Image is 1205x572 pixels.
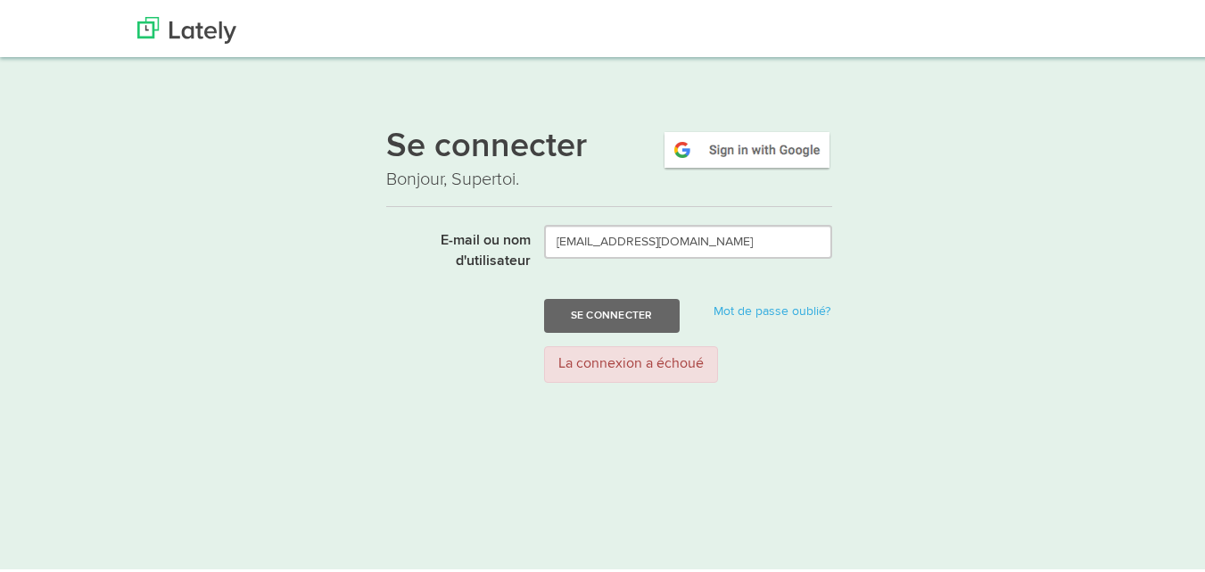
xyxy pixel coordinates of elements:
[386,165,519,187] font: Bonjour, Supertoi.
[571,306,653,317] font: Se connecter
[544,295,680,329] button: Se connecter
[544,221,832,255] input: E-mail ou nom d'utilisateur
[662,126,832,167] img: google-signin.png
[441,230,531,265] font: E-mail ou nom d'utilisateur
[137,13,236,40] img: Dernièrement
[558,353,704,368] font: La connexion a échoué
[714,302,830,314] a: Mot de passe oublié?
[386,127,587,161] font: Se connecter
